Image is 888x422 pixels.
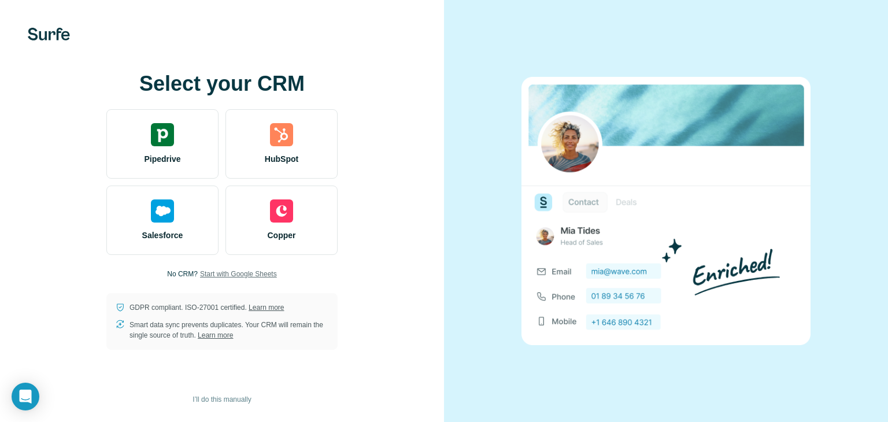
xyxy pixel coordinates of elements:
[270,123,293,146] img: hubspot's logo
[151,123,174,146] img: pipedrive's logo
[200,269,277,279] button: Start with Google Sheets
[129,320,328,340] p: Smart data sync prevents duplicates. Your CRM will remain the single source of truth.
[193,394,251,405] span: I’ll do this manually
[28,28,70,40] img: Surfe's logo
[129,302,284,313] p: GDPR compliant. ISO-27001 certified.
[198,331,233,339] a: Learn more
[184,391,259,408] button: I’ll do this manually
[144,153,180,165] span: Pipedrive
[167,269,198,279] p: No CRM?
[151,199,174,223] img: salesforce's logo
[142,229,183,241] span: Salesforce
[106,72,338,95] h1: Select your CRM
[265,153,298,165] span: HubSpot
[268,229,296,241] span: Copper
[249,303,284,312] a: Learn more
[270,199,293,223] img: copper's logo
[12,383,39,410] div: Open Intercom Messenger
[521,77,811,345] img: none image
